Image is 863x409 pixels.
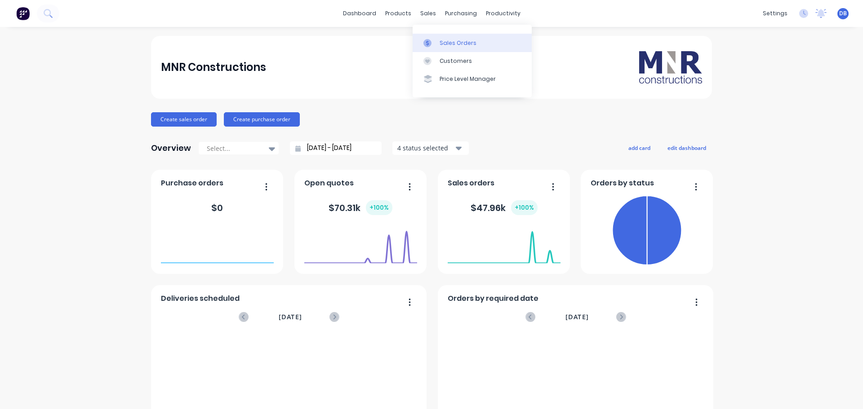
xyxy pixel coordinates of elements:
span: Orders by status [591,178,654,189]
div: 4 status selected [397,143,454,153]
span: Deliveries scheduled [161,293,240,304]
div: sales [416,7,440,20]
span: DB [839,9,847,18]
div: purchasing [440,7,481,20]
div: productivity [481,7,525,20]
div: Price Level Manager [440,75,496,83]
button: add card [623,142,656,154]
a: Sales Orders [413,34,532,52]
div: Customers [440,57,472,65]
span: Sales orders [448,178,494,189]
span: Purchase orders [161,178,223,189]
div: MNR Constructions [161,58,266,76]
div: Sales Orders [440,39,476,47]
div: + 100 % [511,200,538,215]
button: Create purchase order [224,112,300,127]
img: MNR Constructions [639,51,702,84]
button: edit dashboard [662,142,712,154]
span: Orders by required date [448,293,538,304]
span: [DATE] [279,312,302,322]
span: Open quotes [304,178,354,189]
div: products [381,7,416,20]
div: $ 70.31k [329,200,392,215]
a: dashboard [338,7,381,20]
div: + 100 % [366,200,392,215]
div: $ 47.96k [471,200,538,215]
button: 4 status selected [392,141,469,155]
div: Overview [151,139,191,157]
span: [DATE] [565,312,589,322]
img: Factory [16,7,30,20]
button: Create sales order [151,112,217,127]
a: Price Level Manager [413,70,532,88]
a: Customers [413,52,532,70]
div: $ 0 [211,201,223,215]
div: settings [758,7,792,20]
